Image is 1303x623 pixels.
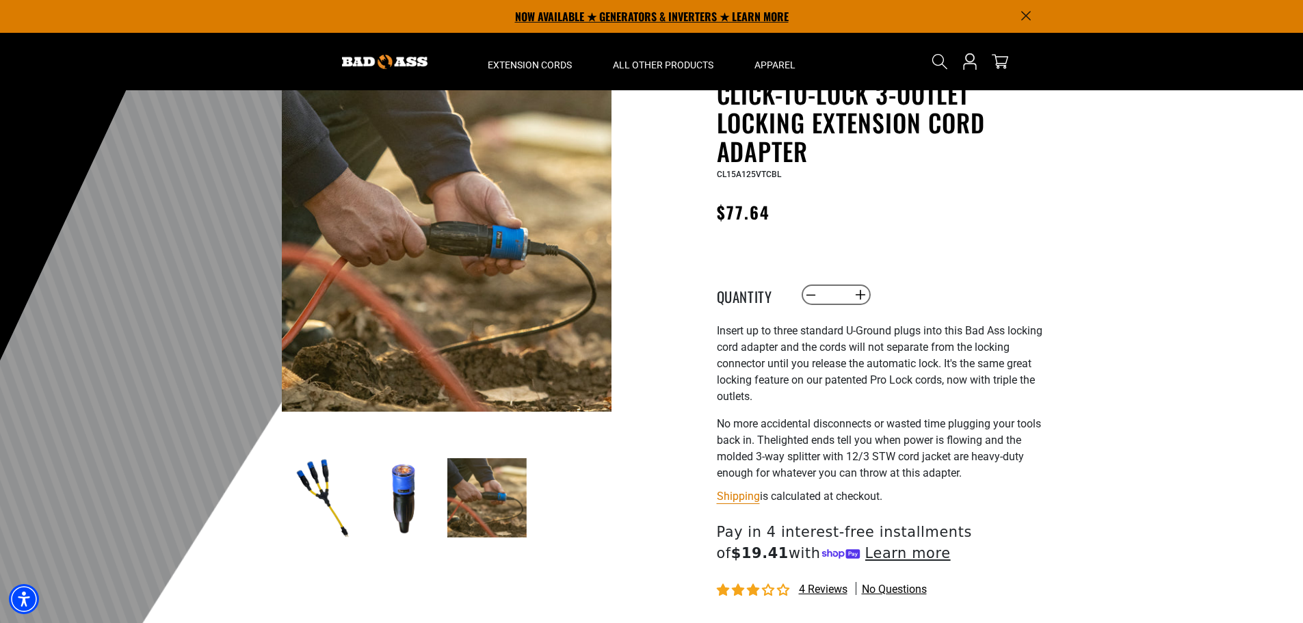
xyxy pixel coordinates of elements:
[717,286,785,304] label: Quantity
[862,582,927,597] span: No questions
[989,53,1011,70] a: cart
[717,490,760,503] a: Shipping
[717,487,1052,505] div: is calculated at checkout.
[717,200,770,224] span: $77.64
[592,33,734,90] summary: All Other Products
[717,417,1041,479] span: No more accidental disconnects or wasted time plugging your tools back in. The lighted ends tell ...
[342,55,427,69] img: Bad Ass Extension Cords
[467,33,592,90] summary: Extension Cords
[754,59,795,71] span: Apparel
[717,170,781,179] span: CL15A125VTCBL
[717,584,792,597] span: 3.00 stars
[717,79,1052,165] h1: Click-to-Lock 3-Outlet Locking Extension Cord Adapter
[799,583,847,596] span: 4 reviews
[488,59,572,71] span: Extension Cords
[9,584,39,614] div: Accessibility Menu
[613,59,713,71] span: All Other Products
[717,324,1042,403] span: nsert up to three standard U-Ground plugs into this Bad Ass locking cord adapter and the cords wi...
[717,323,1052,405] p: I
[734,33,816,90] summary: Apparel
[929,51,951,72] summary: Search
[959,33,981,90] a: Open this option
